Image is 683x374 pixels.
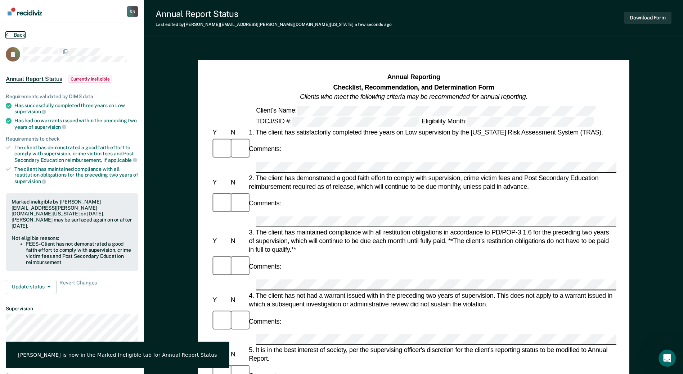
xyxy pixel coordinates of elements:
strong: Annual Reporting [387,74,440,81]
div: Comments: [247,317,283,325]
div: Requirements validated by OIMS data [6,93,138,100]
div: Comments: [247,199,283,208]
div: The client has maintained compliance with all restitution obligations for the preceding two years of [14,166,138,184]
div: N [229,178,247,186]
div: 5. It is in the best interest of society, per the supervising officer's discretion for the client... [247,346,616,363]
button: Profile dropdown button [127,6,138,17]
span: Revert Changes [59,280,97,294]
div: 3. The client has maintained compliance with all restitution obligations in accordance to PD/POP-... [247,228,616,254]
div: 1. The client has satisfactorily completed three years on Low supervision by the [US_STATE] Risk ... [247,128,616,136]
span: Currently ineligible [68,76,112,83]
dt: Supervision [6,306,138,312]
div: Comments: [247,145,283,153]
div: TDCJ/SID #: [255,117,420,127]
div: N [229,237,247,245]
span: supervision [14,178,46,184]
div: Marked ineligible by [PERSON_NAME][EMAIL_ADDRESS][PERSON_NAME][DOMAIN_NAME][US_STATE] on [DATE]. ... [12,199,132,229]
button: Download Form [624,12,671,24]
div: 2. The client has demonstrated a good faith effort to comply with supervision, crime victim fees ... [247,173,616,191]
span: a few seconds ago [355,22,392,27]
div: Requirements to check [6,136,138,142]
div: Has successfully completed three years on Low [14,102,138,115]
span: Annual Report Status [6,76,62,83]
button: Back [6,32,25,38]
span: supervision [14,109,46,114]
span: supervision [35,124,66,130]
div: Last edited by [PERSON_NAME][EMAIL_ADDRESS][PERSON_NAME][DOMAIN_NAME][US_STATE] [156,22,392,27]
img: Recidiviz [8,8,42,15]
div: 4. The client has not had a warrant issued with in the preceding two years of supervision. This d... [247,291,616,309]
div: N [229,128,247,136]
div: N [229,350,247,359]
div: Comments: [247,263,283,271]
div: Eligibility Month: [420,117,595,127]
div: Annual Report Status [156,9,392,19]
div: Has had no warrants issued within the preceding two years of [14,118,138,130]
div: Y [211,237,229,245]
div: Y [211,296,229,304]
iframe: Intercom live chat [659,350,676,367]
div: The client has demonstrated a good faith effort to comply with supervision, crime victim fees and... [14,145,138,163]
strong: Checklist, Recommendation, and Determination Form [333,83,494,91]
div: Y [211,128,229,136]
div: Not eligible reasons: [12,235,132,241]
div: N [229,296,247,304]
span: applicable [108,157,137,163]
div: Client's Name: [255,106,597,116]
div: Y [211,178,229,186]
div: [PERSON_NAME] is now in the Marked Ineligible tab for Annual Report Status [18,352,217,358]
em: Clients who meet the following criteria may be recommended for annual reporting. [300,93,527,100]
button: Update status [6,280,57,294]
li: FEES - Client has not demonstrated a good faith effort to comply with supervision, crime victim f... [26,241,132,265]
div: S N [127,6,138,17]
